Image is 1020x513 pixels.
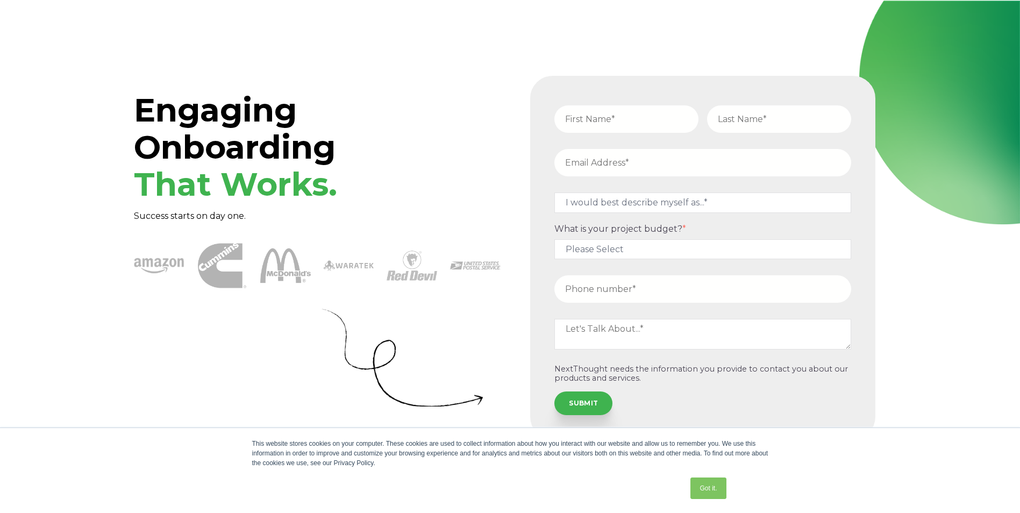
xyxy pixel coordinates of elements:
img: McDonalds 1 [260,240,311,291]
span: Engaging Onboarding [134,90,337,204]
input: Email Address* [554,149,851,176]
input: Last Name* [707,105,851,133]
span: Success starts on day one. [134,211,246,221]
img: amazon-1 [134,240,184,291]
p: NextThought needs the information you provide to contact you about our products and services. [554,365,851,383]
input: Phone number* [554,275,851,303]
img: USPS [450,240,501,291]
img: Curly Arrow [322,308,483,407]
span: That Works. [134,165,337,204]
a: Got it. [690,478,726,499]
input: First Name* [554,105,698,133]
img: Waratek logo [324,240,374,291]
div: This website stores cookies on your computer. These cookies are used to collect information about... [252,439,768,468]
img: Red Devil [387,240,437,291]
span: What is your project budget? [554,224,682,234]
img: Cummins [198,241,246,290]
input: SUBMIT [554,391,612,415]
